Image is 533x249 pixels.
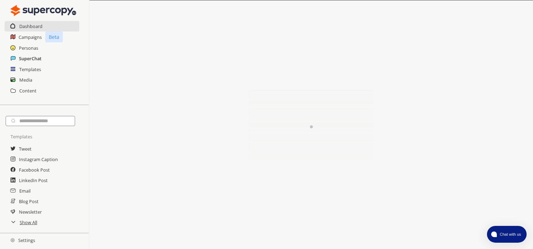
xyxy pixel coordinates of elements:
a: Content [19,85,36,96]
a: Blog Post [19,196,39,207]
a: Show All [20,217,37,228]
a: Email [19,186,31,196]
a: Newsletter [19,207,42,217]
a: Dashboard [19,21,42,32]
a: Media [19,75,32,85]
p: Beta [45,32,63,42]
a: Personas [19,43,38,53]
img: Close [11,238,15,242]
a: SuperChat [19,53,41,64]
a: Templates [19,64,41,75]
button: atlas-launcher [487,226,527,243]
a: Facebook Post [19,165,50,175]
a: Instagram Caption [19,154,58,165]
span: Chat with us [497,231,522,237]
a: Tweet [19,144,32,154]
img: Close [11,4,76,18]
img: Close [234,90,388,160]
a: Campaigns [19,32,42,42]
a: LinkedIn Post [19,175,48,186]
